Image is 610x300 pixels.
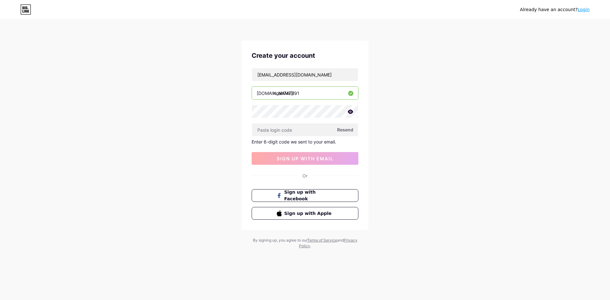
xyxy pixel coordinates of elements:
div: Or [302,172,308,179]
input: Paste login code [252,123,358,136]
div: Create your account [252,51,358,60]
div: Already have an account? [520,6,590,13]
button: Sign up with Apple [252,207,358,220]
input: Email [252,68,358,81]
span: Sign up with Apple [284,210,334,217]
span: sign up with email [277,156,334,161]
span: Sign up with Facebook [284,189,334,202]
input: username [252,87,358,99]
span: Resend [337,126,353,133]
button: sign up with email [252,152,358,165]
button: Sign up with Facebook [252,189,358,202]
div: By signing up, you agree to our and . [251,237,359,249]
a: Terms of Service [307,238,337,243]
div: Enter 6-digit code we sent to your email. [252,139,358,144]
div: [DOMAIN_NAME]/ [257,90,294,97]
a: Login [578,7,590,12]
